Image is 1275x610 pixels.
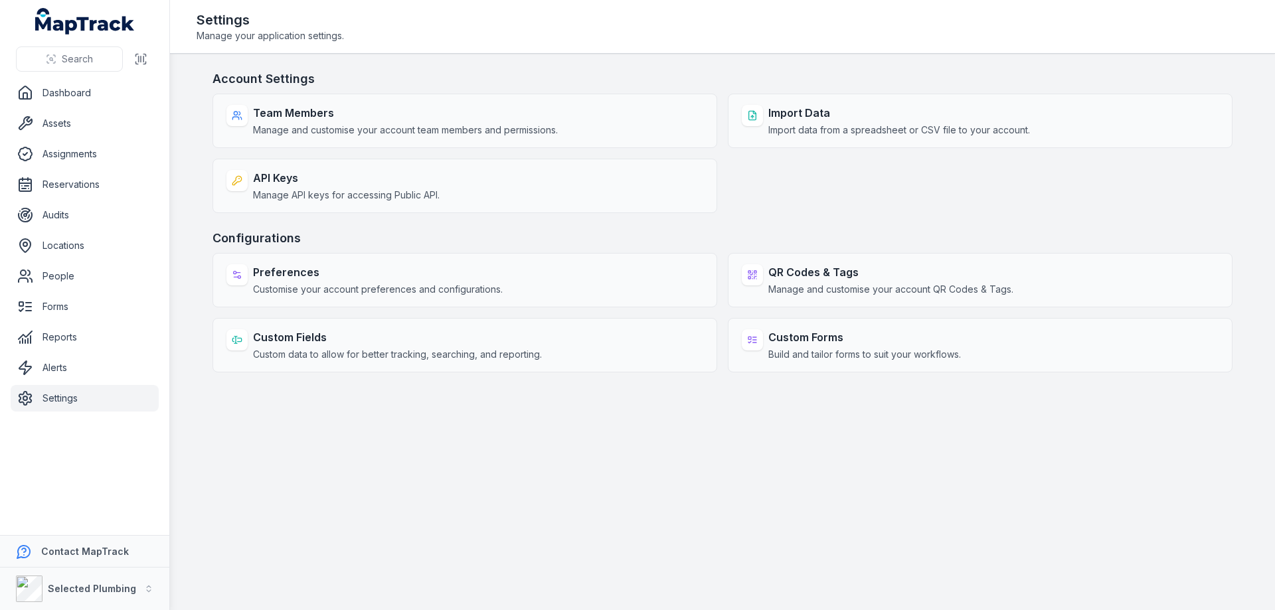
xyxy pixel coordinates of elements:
[768,329,961,345] strong: Custom Forms
[212,229,1232,248] h3: Configurations
[11,263,159,289] a: People
[11,385,159,412] a: Settings
[16,46,123,72] button: Search
[253,123,558,137] span: Manage and customise your account team members and permissions.
[212,70,1232,88] h3: Account Settings
[253,105,558,121] strong: Team Members
[197,11,344,29] h2: Settings
[62,52,93,66] span: Search
[768,348,961,361] span: Build and tailor forms to suit your workflows.
[768,264,1013,280] strong: QR Codes & Tags
[11,354,159,381] a: Alerts
[768,123,1030,137] span: Import data from a spreadsheet or CSV file to your account.
[253,283,503,296] span: Customise your account preferences and configurations.
[48,583,136,594] strong: Selected Plumbing
[35,8,135,35] a: MapTrack
[728,253,1232,307] a: QR Codes & TagsManage and customise your account QR Codes & Tags.
[11,110,159,137] a: Assets
[11,80,159,106] a: Dashboard
[768,105,1030,121] strong: Import Data
[768,283,1013,296] span: Manage and customise your account QR Codes & Tags.
[212,318,717,372] a: Custom FieldsCustom data to allow for better tracking, searching, and reporting.
[11,141,159,167] a: Assignments
[11,171,159,198] a: Reservations
[11,293,159,320] a: Forms
[212,253,717,307] a: PreferencesCustomise your account preferences and configurations.
[253,329,542,345] strong: Custom Fields
[253,348,542,361] span: Custom data to allow for better tracking, searching, and reporting.
[253,189,440,202] span: Manage API keys for accessing Public API.
[11,202,159,228] a: Audits
[212,94,717,148] a: Team MembersManage and customise your account team members and permissions.
[41,546,129,557] strong: Contact MapTrack
[11,232,159,259] a: Locations
[253,264,503,280] strong: Preferences
[197,29,344,42] span: Manage your application settings.
[11,324,159,350] a: Reports
[212,159,717,213] a: API KeysManage API keys for accessing Public API.
[728,94,1232,148] a: Import DataImport data from a spreadsheet or CSV file to your account.
[728,318,1232,372] a: Custom FormsBuild and tailor forms to suit your workflows.
[253,170,440,186] strong: API Keys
